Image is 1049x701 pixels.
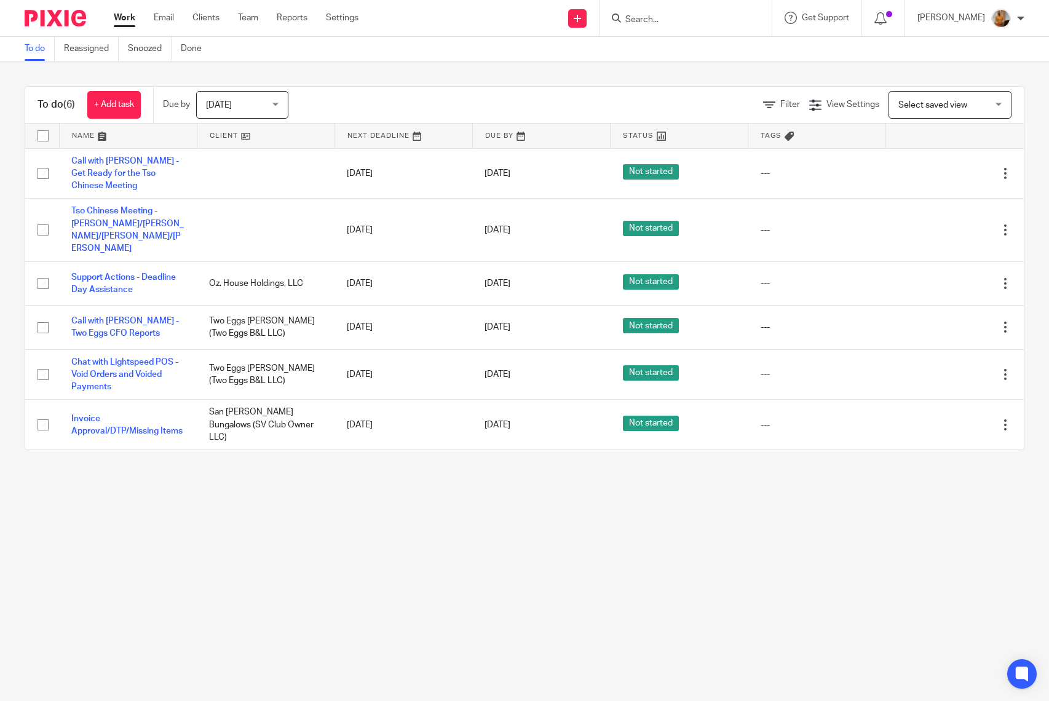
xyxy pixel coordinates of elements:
[63,100,75,109] span: (6)
[485,279,510,288] span: [DATE]
[917,12,985,24] p: [PERSON_NAME]
[71,414,183,435] a: Invoice Approval/DTP/Missing Items
[154,12,174,24] a: Email
[197,400,334,450] td: San [PERSON_NAME] Bungalows (SV Club Owner LLC)
[334,261,472,305] td: [DATE]
[64,37,119,61] a: Reassigned
[623,318,679,333] span: Not started
[197,261,334,305] td: Oz. House Holdings, LLC
[761,167,874,180] div: ---
[623,164,679,180] span: Not started
[334,349,472,400] td: [DATE]
[128,37,172,61] a: Snoozed
[71,273,176,294] a: Support Actions - Deadline Day Assistance
[71,358,178,392] a: Chat with Lightspeed POS - Void Orders and Voided Payments
[898,101,967,109] span: Select saved view
[181,37,211,61] a: Done
[114,12,135,24] a: Work
[485,226,510,234] span: [DATE]
[38,98,75,111] h1: To do
[761,419,874,431] div: ---
[991,9,1011,28] img: 1234.JPG
[334,306,472,349] td: [DATE]
[761,368,874,381] div: ---
[87,91,141,119] a: + Add task
[485,169,510,178] span: [DATE]
[485,323,510,331] span: [DATE]
[197,306,334,349] td: Two Eggs [PERSON_NAME] (Two Eggs B&L LLC)
[485,421,510,429] span: [DATE]
[485,370,510,379] span: [DATE]
[334,400,472,450] td: [DATE]
[71,207,184,253] a: Tso Chinese Meeting - [PERSON_NAME]/[PERSON_NAME]/[PERSON_NAME]/[PERSON_NAME]
[25,10,86,26] img: Pixie
[623,416,679,431] span: Not started
[71,317,179,338] a: Call with [PERSON_NAME] - Two Eggs CFO Reports
[761,132,782,139] span: Tags
[802,14,849,22] span: Get Support
[163,98,190,111] p: Due by
[826,100,879,109] span: View Settings
[25,37,55,61] a: To do
[197,349,334,400] td: Two Eggs [PERSON_NAME] (Two Eggs B&L LLC)
[761,321,874,333] div: ---
[277,12,307,24] a: Reports
[624,15,735,26] input: Search
[238,12,258,24] a: Team
[761,224,874,236] div: ---
[623,221,679,236] span: Not started
[334,199,472,261] td: [DATE]
[761,277,874,290] div: ---
[623,274,679,290] span: Not started
[334,148,472,199] td: [DATE]
[326,12,358,24] a: Settings
[780,100,800,109] span: Filter
[71,157,179,191] a: Call with [PERSON_NAME] - Get Ready for the Tso Chinese Meeting
[206,101,232,109] span: [DATE]
[623,365,679,381] span: Not started
[192,12,220,24] a: Clients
